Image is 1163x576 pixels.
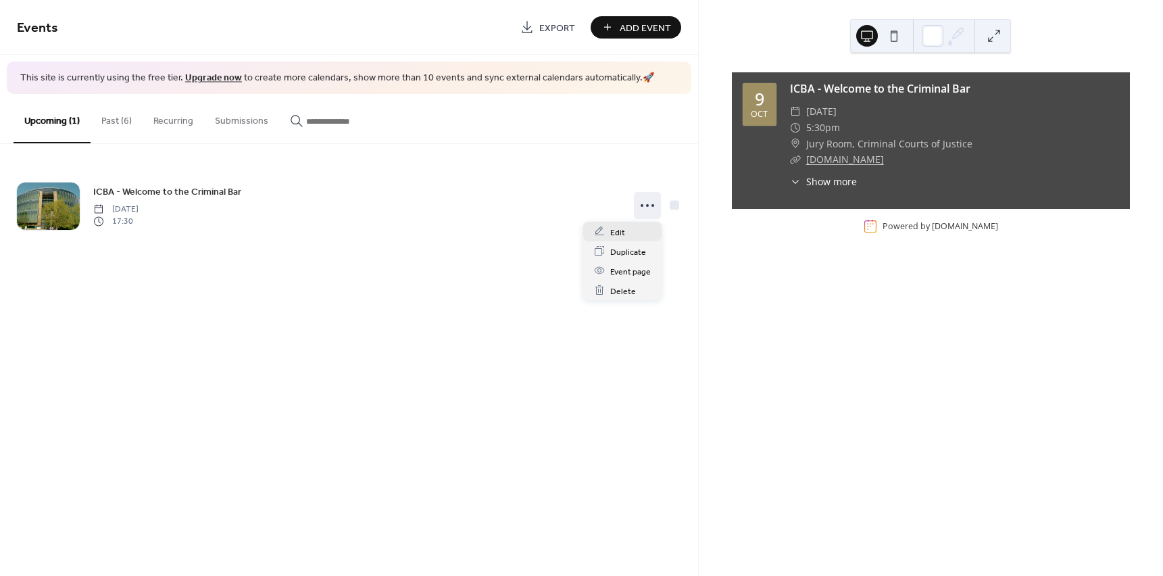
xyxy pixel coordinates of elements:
span: Event page [610,264,651,279]
div: ​ [790,120,801,136]
div: 9 [755,91,764,107]
span: This site is currently using the free tier. to create more calendars, show more than 10 events an... [20,72,654,85]
button: Submissions [204,94,279,142]
a: Export [510,16,585,39]
span: Jury Room, Criminal Courts of Justice [806,136,972,152]
span: Events [17,15,58,41]
span: ICBA - Welcome to the Criminal Bar [93,185,241,199]
span: [DATE] [93,203,139,215]
div: Powered by [883,220,998,232]
a: [DOMAIN_NAME] [806,153,884,166]
a: ICBA - Welcome to the Criminal Bar [93,184,241,199]
button: ​Show more [790,174,857,189]
span: Delete [610,284,636,298]
div: ​ [790,151,801,168]
button: Past (6) [91,94,143,142]
div: ​ [790,103,801,120]
button: Upcoming (1) [14,94,91,143]
a: Upgrade now [185,69,242,87]
span: [DATE] [806,103,837,120]
div: ​ [790,174,801,189]
span: Add Event [620,21,671,35]
button: Add Event [591,16,681,39]
div: ​ [790,136,801,152]
span: Duplicate [610,245,646,259]
span: Export [539,21,575,35]
div: Oct [751,110,768,119]
span: 17:30 [93,216,139,228]
a: [DOMAIN_NAME] [932,220,998,232]
span: 5:30pm [806,120,840,136]
span: Show more [806,174,857,189]
a: ICBA - Welcome to the Criminal Bar [790,81,970,96]
span: Edit [610,225,625,239]
button: Recurring [143,94,204,142]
